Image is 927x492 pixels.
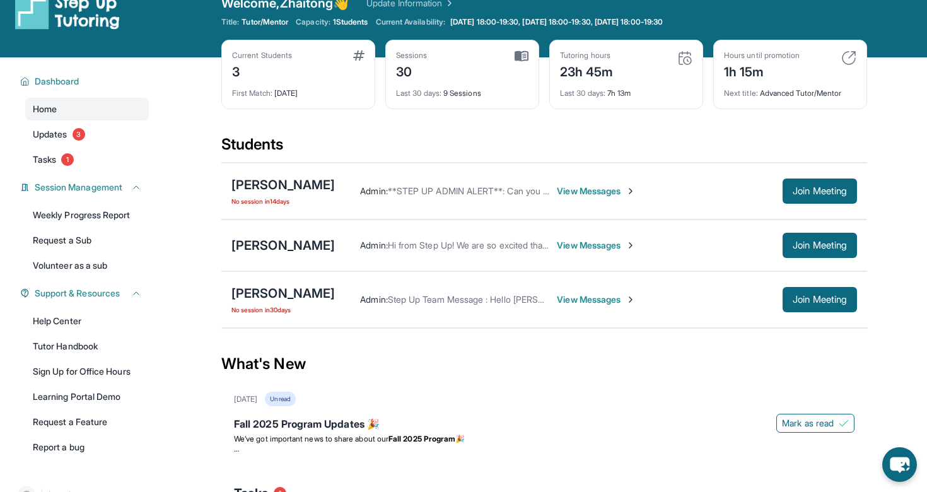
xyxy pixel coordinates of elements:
span: Tutor/Mentor [242,17,288,27]
a: Request a Sub [25,229,149,252]
a: Sign Up for Office Hours [25,360,149,383]
span: Home [33,103,57,115]
button: Join Meeting [783,179,857,204]
div: Hours until promotion [724,50,800,61]
button: Dashboard [30,75,141,88]
img: card [353,50,364,61]
span: Join Meeting [793,296,847,303]
span: Join Meeting [793,242,847,249]
span: Next title : [724,88,758,98]
img: card [841,50,856,66]
div: [PERSON_NAME] [231,284,335,302]
span: Admin : [360,240,387,250]
div: Sessions [396,50,428,61]
div: Tutoring hours [560,50,614,61]
span: Join Meeting [793,187,847,195]
span: Current Availability: [376,17,445,27]
span: [DATE] 18:00-19:30, [DATE] 18:00-19:30, [DATE] 18:00-19:30 [450,17,663,27]
a: Learning Portal Demo [25,385,149,408]
span: Admin : [360,294,387,305]
span: No session in 30 days [231,305,335,315]
div: [PERSON_NAME] [231,237,335,254]
div: Unread [265,392,295,406]
button: chat-button [882,447,917,482]
span: View Messages [557,293,636,306]
span: Admin : [360,185,387,196]
a: Tutor Handbook [25,335,149,358]
span: 1 [61,153,74,166]
span: View Messages [557,185,636,197]
div: 30 [396,61,428,81]
button: Mark as read [776,414,854,433]
a: Tasks1 [25,148,149,171]
span: First Match : [232,88,272,98]
span: Tasks [33,153,56,166]
span: Updates [33,128,67,141]
a: Report a bug [25,436,149,459]
a: Weekly Progress Report [25,204,149,226]
div: 9 Sessions [396,81,528,98]
span: Session Management [35,181,122,194]
span: 1 Students [333,17,368,27]
div: [PERSON_NAME] [231,176,335,194]
img: Chevron-Right [626,240,636,250]
div: 1h 15m [724,61,800,81]
button: Session Management [30,181,141,194]
div: Advanced Tutor/Mentor [724,81,856,98]
span: Mark as read [782,417,834,430]
span: Capacity: [296,17,330,27]
img: Chevron-Right [626,295,636,305]
a: Request a Feature [25,411,149,433]
span: Last 30 days : [396,88,441,98]
button: Support & Resources [30,287,141,300]
span: 🎉 [455,434,465,443]
span: Dashboard [35,75,79,88]
a: Updates3 [25,123,149,146]
img: Chevron-Right [626,186,636,196]
button: Join Meeting [783,233,857,258]
img: card [515,50,528,62]
div: [DATE] [232,81,364,98]
a: Help Center [25,310,149,332]
img: Mark as read [839,418,849,428]
div: 3 [232,61,292,81]
span: View Messages [557,239,636,252]
div: Current Students [232,50,292,61]
span: No session in 14 days [231,196,335,206]
span: Title: [221,17,239,27]
a: [DATE] 18:00-19:30, [DATE] 18:00-19:30, [DATE] 18:00-19:30 [448,17,665,27]
a: Volunteer as a sub [25,254,149,277]
span: We’ve got important news to share about our [234,434,388,443]
div: Students [221,134,867,162]
div: 7h 13m [560,81,692,98]
span: Last 30 days : [560,88,605,98]
strong: Fall 2025 Program [388,434,455,443]
a: Home [25,98,149,120]
div: [DATE] [234,394,257,404]
button: Join Meeting [783,287,857,312]
img: card [677,50,692,66]
span: Support & Resources [35,287,120,300]
div: 23h 45m [560,61,614,81]
div: What's New [221,336,867,392]
div: Fall 2025 Program Updates 🎉 [234,416,854,434]
span: 3 [73,128,85,141]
